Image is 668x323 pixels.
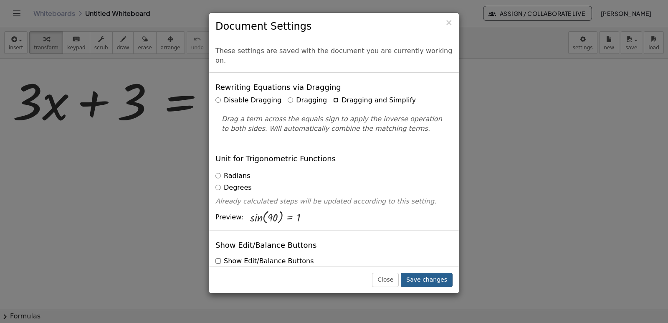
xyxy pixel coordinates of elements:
[215,173,221,178] input: Radians
[215,19,453,33] h3: Document Settings
[372,273,399,287] button: Close
[215,257,314,266] label: Show Edit/Balance Buttons
[215,97,221,103] input: Disable Dragging
[401,273,453,287] button: Save changes
[215,183,252,193] label: Degrees
[333,96,416,105] label: Dragging and Simplify
[445,18,453,27] button: Close
[215,258,221,264] input: Show Edit/Balance Buttons
[288,97,293,103] input: Dragging
[215,213,243,222] span: Preview:
[209,40,459,73] div: These settings are saved with the document you are currently working on.
[288,96,327,105] label: Dragging
[222,114,446,134] p: Drag a term across the equals sign to apply the inverse operation to both sides. Will automatical...
[215,155,336,163] h4: Unit for Trigonometric Functions
[333,97,339,103] input: Dragging and Simplify
[215,83,341,92] h4: Rewriting Equations via Dragging
[215,241,316,249] h4: Show Edit/Balance Buttons
[215,171,250,181] label: Radians
[445,18,453,28] span: ×
[215,185,221,190] input: Degrees
[215,197,453,206] p: Already calculated steps will be updated according to this setting.
[215,96,281,105] label: Disable Dragging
